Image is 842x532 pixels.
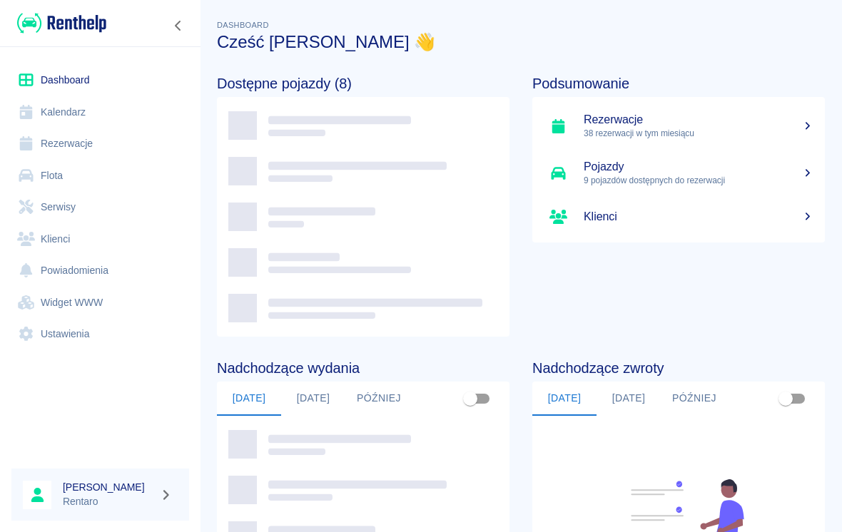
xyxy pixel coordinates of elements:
h6: [PERSON_NAME] [63,480,154,494]
button: [DATE] [597,382,661,416]
h4: Podsumowanie [532,75,825,92]
a: Kalendarz [11,96,189,128]
p: Rentaro [63,494,154,509]
a: Pojazdy9 pojazdów dostępnych do rezerwacji [532,150,825,197]
p: 9 pojazdów dostępnych do rezerwacji [584,174,813,187]
a: Widget WWW [11,287,189,319]
a: Dashboard [11,64,189,96]
a: Powiadomienia [11,255,189,287]
img: Renthelp logo [17,11,106,35]
span: Pokaż przypisane tylko do mnie [772,385,799,412]
h5: Klienci [584,210,813,224]
button: [DATE] [281,382,345,416]
a: Serwisy [11,191,189,223]
span: Pokaż przypisane tylko do mnie [457,385,484,412]
button: Zwiń nawigację [168,16,189,35]
a: Ustawienia [11,318,189,350]
a: Flota [11,160,189,192]
h3: Cześć [PERSON_NAME] 👋 [217,32,825,52]
p: 38 rezerwacji w tym miesiącu [584,127,813,140]
button: Później [345,382,412,416]
button: [DATE] [532,382,597,416]
h4: Dostępne pojazdy (8) [217,75,509,92]
h4: Nadchodzące wydania [217,359,509,377]
a: Klienci [11,223,189,255]
h5: Rezerwacje [584,113,813,127]
a: Rezerwacje38 rezerwacji w tym miesiącu [532,103,825,150]
a: Renthelp logo [11,11,106,35]
span: Dashboard [217,21,269,29]
h5: Pojazdy [584,160,813,174]
button: [DATE] [217,382,281,416]
a: Klienci [532,197,825,237]
h4: Nadchodzące zwroty [532,359,825,377]
a: Rezerwacje [11,128,189,160]
button: Później [661,382,728,416]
